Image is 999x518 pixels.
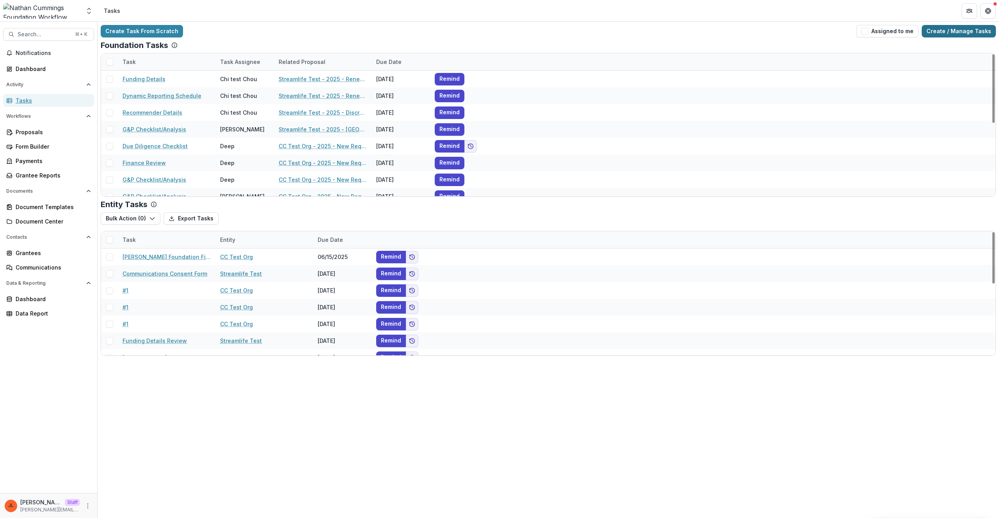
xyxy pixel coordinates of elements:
div: Form Builder [16,142,88,151]
button: Get Help [980,3,996,19]
button: Partners [962,3,977,19]
button: Search... [3,28,94,41]
a: G&P Checklist/Analysis [123,192,186,200]
img: Nathan Cummings Foundation Workflow Sandbox logo [3,3,80,19]
div: Document Center [16,217,88,225]
div: Due Date [313,231,372,248]
div: [DATE] [313,332,372,349]
div: Entity [215,236,240,244]
p: Foundation Tasks [101,41,168,50]
a: CC Test Org - 2025 - New Request Application [279,142,367,150]
div: Grantee Reports [16,171,88,179]
a: Document Center [3,215,94,228]
div: Task Assignee [215,53,274,70]
div: Data Report [16,309,88,318]
a: Grantee Reports [3,169,94,182]
div: Task [118,53,215,70]
a: CC Test Org - 2025 - New Request Application [279,176,367,184]
a: Communications Consent Form [123,270,207,278]
a: Payments [3,154,94,167]
div: Task [118,58,140,66]
span: Search... [18,31,70,38]
button: Remind [376,301,406,314]
a: G&P Checklist/Analysis [123,125,186,133]
a: CC Test Org - 2025 - New Request Application [279,192,367,200]
button: Remind [435,190,464,203]
a: Funding Details Review [123,337,187,345]
p: [PERSON_NAME] [20,498,62,506]
a: CC Test Org [220,253,253,261]
button: Remind [376,351,406,364]
a: Create Task From Scratch [101,25,183,37]
a: Recommender Details [123,108,182,117]
button: Bulk Action (0) [101,212,160,225]
button: Add to friends [406,251,418,263]
button: Open entity switcher [84,3,94,19]
span: Data & Reporting [6,280,83,286]
div: [DATE] [372,188,430,205]
a: Dashboard [3,62,94,75]
a: Data Report [3,307,94,320]
a: Form Builder [3,140,94,153]
div: Due Date [372,58,406,66]
div: Jeanne Locker [8,503,14,508]
button: Notifications [3,47,94,59]
div: Task [118,236,140,244]
a: G&P Checklist/Analysis [123,176,186,184]
button: Remind [435,174,464,186]
button: Add to friends [406,301,418,314]
button: More [83,501,92,511]
a: CC Test Org [220,320,253,328]
button: Remind [435,123,464,136]
div: Due Date [372,53,430,70]
a: Streamlife Test - 2025 - [GEOGRAPHIC_DATA]-[GEOGRAPHIC_DATA] Funding New Request Application [279,125,367,133]
button: Remind [376,335,406,347]
div: Dashboard [16,65,88,73]
button: Remind [435,106,464,119]
nav: breadcrumb [101,5,123,16]
div: Deep [220,159,235,167]
a: #1 [123,303,128,311]
div: [DATE] [313,316,372,332]
div: [PERSON_NAME] [220,125,265,133]
span: Notifications [16,50,91,57]
div: [PERSON_NAME] [220,192,265,200]
div: 06/15/2025 [313,248,372,265]
p: [PERSON_NAME][EMAIL_ADDRESS][DOMAIN_NAME] [20,506,80,513]
div: Related Proposal [274,53,372,70]
div: Related Proposal [274,58,330,66]
div: [DATE] [372,104,430,121]
a: CC Test Org [220,303,253,311]
a: Finance Review [123,159,166,167]
div: Entity [215,231,313,248]
button: Open Documents [3,185,94,197]
a: CC Test Org [220,286,253,294]
div: Dashboard [16,295,88,303]
span: Contacts [6,234,83,240]
button: Remind [376,284,406,297]
div: Proposals [16,128,88,136]
span: Workflows [6,114,83,119]
div: Tasks [104,7,120,15]
a: Dynamic Reporting Schedule [123,92,201,100]
button: Assigned to me [856,25,919,37]
button: Remind [435,140,464,153]
span: Documents [6,188,83,194]
a: [PERSON_NAME] Foundation Final Report [123,253,211,261]
div: Task [118,231,215,248]
div: Tasks [16,96,88,105]
div: Deep [220,142,235,150]
button: Add to friends [406,351,418,364]
div: Payments [16,157,88,165]
button: Open Data & Reporting [3,277,94,289]
a: CC Test Org - 2025 - New Request Application [279,159,367,167]
a: [PERSON_NAME] Foundation Interim Report [123,353,211,362]
div: [DATE] [313,349,372,366]
a: Streamlife Test - 2025 - Discretionary Grant Application [279,108,367,117]
button: Add to friends [406,268,418,280]
div: [DATE] [372,171,430,188]
a: #1 [123,286,128,294]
